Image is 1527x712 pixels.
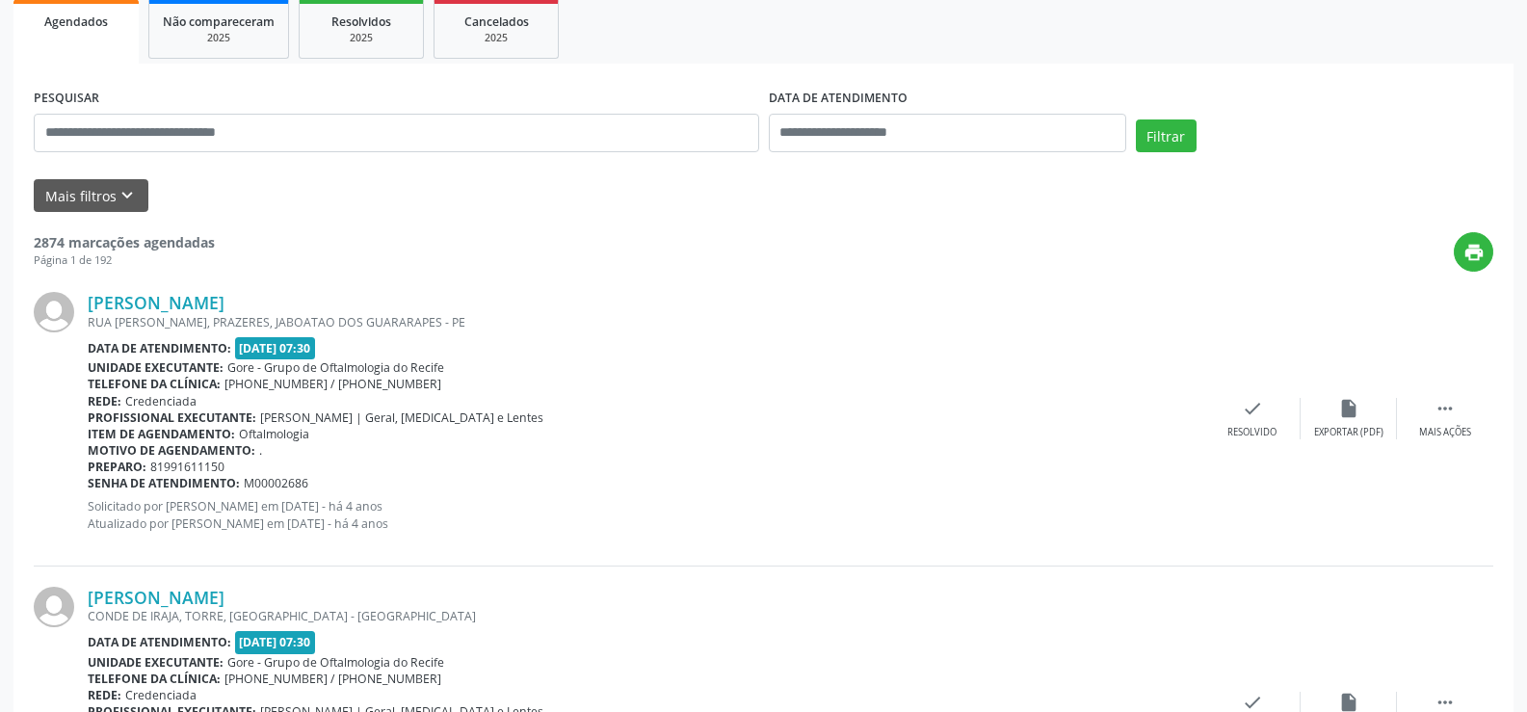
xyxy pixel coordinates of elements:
img: img [34,292,74,332]
i: keyboard_arrow_down [117,185,138,206]
i: insert_drive_file [1338,398,1359,419]
div: 2025 [163,31,275,45]
b: Telefone da clínica: [88,671,221,687]
label: DATA DE ATENDIMENTO [769,84,908,114]
b: Rede: [88,687,121,703]
label: PESQUISAR [34,84,99,114]
i: print [1463,242,1485,263]
span: [DATE] 07:30 [235,337,316,359]
span: [PERSON_NAME] | Geral, [MEDICAL_DATA] e Lentes [260,409,543,426]
b: Senha de atendimento: [88,475,240,491]
div: RUA [PERSON_NAME], PRAZERES, JABOATAO DOS GUARARAPES - PE [88,314,1204,330]
strong: 2874 marcações agendadas [34,233,215,251]
div: Resolvido [1227,426,1277,439]
span: Gore - Grupo de Oftalmologia do Recife [227,359,444,376]
button: Filtrar [1136,119,1197,152]
button: Mais filtroskeyboard_arrow_down [34,179,148,213]
span: M00002686 [244,475,308,491]
p: Solicitado por [PERSON_NAME] em [DATE] - há 4 anos Atualizado por [PERSON_NAME] em [DATE] - há 4 ... [88,498,1204,531]
b: Preparo: [88,459,146,475]
a: [PERSON_NAME] [88,587,224,608]
span: [PHONE_NUMBER] / [PHONE_NUMBER] [224,376,441,392]
b: Rede: [88,393,121,409]
div: 2025 [448,31,544,45]
b: Data de atendimento: [88,340,231,356]
button: print [1454,232,1493,272]
b: Data de atendimento: [88,634,231,650]
span: [PHONE_NUMBER] / [PHONE_NUMBER] [224,671,441,687]
b: Item de agendamento: [88,426,235,442]
div: CONDE DE IRAJA, TORRE, [GEOGRAPHIC_DATA] - [GEOGRAPHIC_DATA] [88,608,1204,624]
b: Motivo de agendamento: [88,442,255,459]
i: check [1242,398,1263,419]
span: Credenciada [125,687,197,703]
div: Exportar (PDF) [1314,426,1383,439]
a: [PERSON_NAME] [88,292,224,313]
span: Cancelados [464,13,529,30]
span: Resolvidos [331,13,391,30]
i:  [1435,398,1456,419]
span: Oftalmologia [239,426,309,442]
b: Telefone da clínica: [88,376,221,392]
b: Unidade executante: [88,654,224,671]
span: Gore - Grupo de Oftalmologia do Recife [227,654,444,671]
span: Credenciada [125,393,197,409]
span: [DATE] 07:30 [235,631,316,653]
img: img [34,587,74,627]
b: Profissional executante: [88,409,256,426]
span: . [259,442,262,459]
span: Agendados [44,13,108,30]
span: Não compareceram [163,13,275,30]
span: 81991611150 [150,459,224,475]
div: 2025 [313,31,409,45]
div: Página 1 de 192 [34,252,215,269]
div: Mais ações [1419,426,1471,439]
b: Unidade executante: [88,359,224,376]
